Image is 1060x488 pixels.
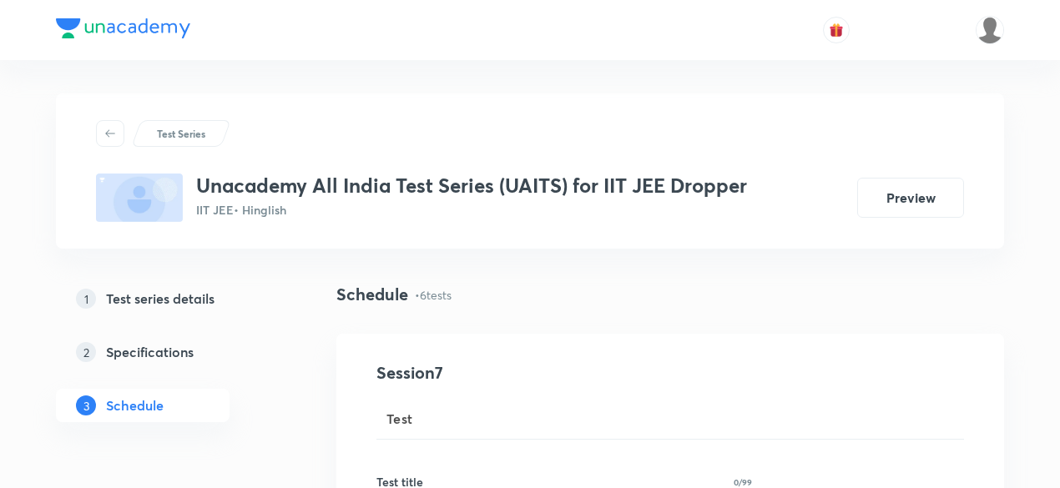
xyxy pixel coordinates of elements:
[857,178,964,218] button: Preview
[56,335,283,369] a: 2Specifications
[56,18,190,38] img: Company Logo
[376,360,681,385] h4: Session 7
[56,282,283,315] a: 1Test series details
[96,174,183,222] img: fallback-thumbnail.png
[157,126,205,141] p: Test Series
[734,478,752,486] p: 0/99
[56,18,190,43] a: Company Logo
[106,395,164,415] h5: Schedule
[196,201,747,219] p: IIT JEE • Hinglish
[76,342,96,362] p: 2
[76,289,96,309] p: 1
[196,174,747,198] h3: Unacademy All India Test Series (UAITS) for IIT JEE Dropper
[336,282,408,307] h4: Schedule
[415,286,452,304] p: • 6 tests
[829,23,844,38] img: avatar
[106,342,194,362] h5: Specifications
[106,289,215,309] h5: Test series details
[76,395,96,415] p: 3
[386,409,413,429] span: Test
[823,17,850,43] button: avatar
[976,16,1004,44] img: Hemantha Baskaran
